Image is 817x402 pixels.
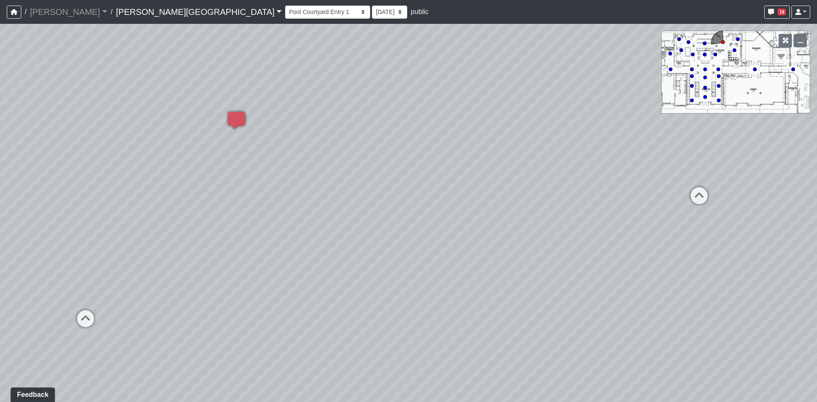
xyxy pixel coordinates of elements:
iframe: Ybug feedback widget [6,385,57,402]
button: 18 [764,6,790,19]
span: / [107,3,116,20]
span: / [21,3,30,20]
span: public [411,8,428,15]
span: 18 [777,9,786,15]
a: [PERSON_NAME] [30,3,107,20]
a: [PERSON_NAME][GEOGRAPHIC_DATA] [116,3,282,20]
